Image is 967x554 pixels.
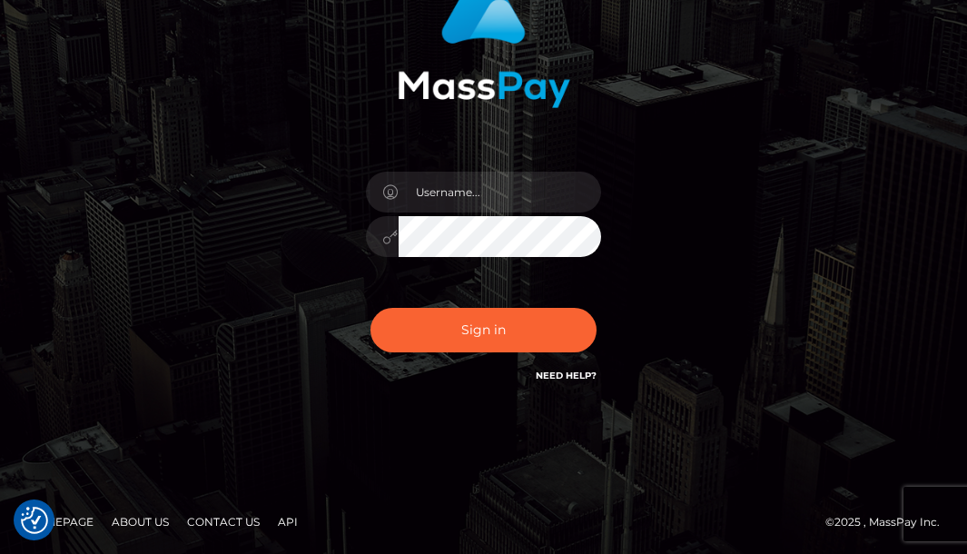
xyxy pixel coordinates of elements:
[21,507,48,534] img: Revisit consent button
[825,512,953,532] div: © 2025 , MassPay Inc.
[180,508,267,536] a: Contact Us
[20,508,101,536] a: Homepage
[370,308,597,352] button: Sign in
[399,172,602,213] input: Username...
[104,508,176,536] a: About Us
[21,507,48,534] button: Consent Preferences
[536,370,597,381] a: Need Help?
[271,508,305,536] a: API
